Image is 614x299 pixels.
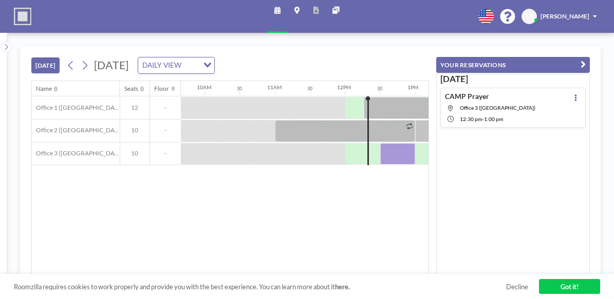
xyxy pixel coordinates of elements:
[482,116,484,122] span: -
[140,59,183,71] span: DAILY VIEW
[124,85,138,93] div: Seats
[307,86,312,92] div: 30
[150,150,181,157] span: -
[506,283,528,291] a: Decline
[267,84,282,91] div: 11AM
[120,127,150,134] span: 10
[32,104,120,112] span: Office 1 ([GEOGRAPHIC_DATA])
[94,58,128,72] span: [DATE]
[526,13,533,21] span: ES
[335,283,350,291] a: here.
[32,127,120,134] span: Office 2 ([GEOGRAPHIC_DATA])
[14,8,31,25] img: organization-logo
[407,84,418,91] div: 1PM
[377,86,382,92] div: 30
[539,279,601,294] a: Got it!
[197,84,211,91] div: 10AM
[440,73,586,84] h3: [DATE]
[337,84,351,91] div: 12PM
[120,150,150,157] span: 10
[120,104,150,112] span: 12
[36,85,52,93] div: Name
[154,85,169,93] div: Floor
[184,59,197,71] input: Search for option
[150,104,181,112] span: -
[541,12,589,20] span: [PERSON_NAME]
[138,57,214,73] div: Search for option
[14,283,506,291] span: Roomzilla requires cookies to work properly and provide you with the best experience. You can lea...
[32,150,120,157] span: Office 3 ([GEOGRAPHIC_DATA])
[31,57,60,73] button: [DATE]
[150,127,181,134] span: -
[445,92,489,101] h4: CAMP Prayer
[484,116,503,122] span: 1:00 PM
[460,116,482,122] span: 12:30 PM
[436,57,590,73] button: YOUR RESERVATIONS
[237,86,242,92] div: 30
[460,105,535,111] span: Office 3 (New Building)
